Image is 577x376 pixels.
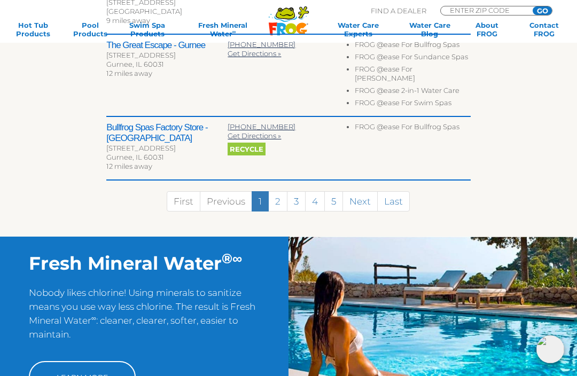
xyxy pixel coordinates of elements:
[287,191,306,211] a: 3
[106,144,228,153] div: [STREET_ADDRESS]
[228,40,295,49] a: [PHONE_NUMBER]
[167,191,200,211] a: First
[11,21,55,38] a: Hot TubProducts
[222,250,232,267] sup: ®
[29,286,260,350] p: Nobody likes chlorine! Using minerals to sanitize means you use way less chlorine. The result is ...
[228,122,295,131] a: [PHONE_NUMBER]
[355,98,471,111] li: FROG @ease For Swim Spas
[305,191,325,211] a: 4
[68,21,112,38] a: PoolProducts
[106,40,228,51] h2: The Great Escape - Gurnee
[355,122,471,135] li: FROG @ease For Bullfrog Spas
[533,6,552,15] input: GO
[324,191,343,211] a: 5
[342,191,378,211] a: Next
[228,143,266,155] span: Recycle
[228,49,281,58] a: Get Directions »
[355,65,471,86] li: FROG @ease For [PERSON_NAME]
[106,51,228,60] div: [STREET_ADDRESS]
[200,191,252,211] a: Previous
[106,16,150,25] span: 9 miles away
[355,86,471,98] li: FROG @ease 2-in-1 Water Care
[232,250,242,267] sup: ∞
[252,191,269,211] a: 1
[106,7,228,16] div: [GEOGRAPHIC_DATA]
[106,162,152,170] span: 12 miles away
[465,21,509,38] a: AboutFROG
[536,335,564,363] img: openIcon
[449,6,521,14] input: Zip Code Form
[106,153,228,162] div: Gurnee, IL 60031
[355,52,471,65] li: FROG @ease For Sundance Spas
[268,191,287,211] a: 2
[106,122,228,144] h2: Bullfrog Spas Factory Store - [GEOGRAPHIC_DATA]
[106,69,152,77] span: 12 miles away
[228,131,281,140] a: Get Directions »
[377,191,410,211] a: Last
[106,60,228,69] div: Gurnee, IL 60031
[522,21,566,38] a: ContactFROG
[91,314,96,322] sup: ∞
[355,40,471,52] li: FROG @ease For Bullfrog Spas
[29,253,260,275] h2: Fresh Mineral Water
